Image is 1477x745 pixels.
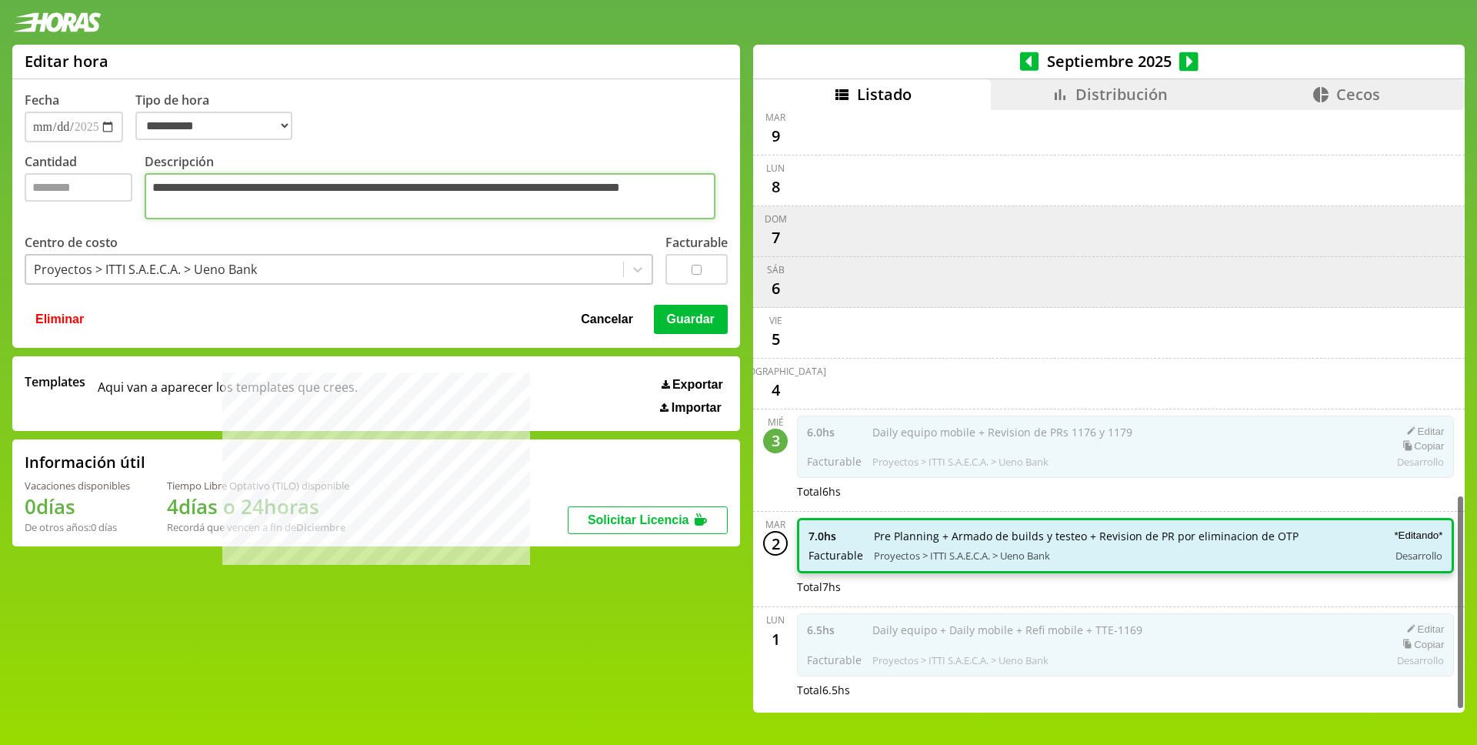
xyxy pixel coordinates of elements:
[145,173,715,219] textarea: Descripción
[657,377,728,393] button: Exportar
[12,12,102,32] img: logotipo
[672,378,723,392] span: Exportar
[576,305,638,334] button: Cancelar
[763,626,788,651] div: 1
[1075,84,1168,105] span: Distribución
[665,234,728,251] label: Facturable
[25,373,85,390] span: Templates
[25,479,130,493] div: Vacaciones disponibles
[763,226,788,250] div: 7
[25,520,130,534] div: De otros años: 0 días
[568,506,728,534] button: Solicitar Licencia
[763,124,788,149] div: 9
[725,365,826,378] div: [DEMOGRAPHIC_DATA]
[25,452,145,473] h2: Información útil
[766,613,785,626] div: lun
[31,305,88,334] button: Eliminar
[34,261,257,278] div: Proyectos > ITTI S.A.E.C.A. > Ueno Bank
[763,276,788,301] div: 6
[763,429,788,453] div: 3
[763,327,788,352] div: 5
[797,484,1454,499] div: Total 6 hs
[25,493,130,520] h1: 0 días
[588,513,689,526] span: Solicitar Licencia
[768,416,784,429] div: mié
[763,531,788,556] div: 2
[765,212,787,226] div: dom
[765,518,785,531] div: mar
[167,479,349,493] div: Tiempo Libre Optativo (TiLO) disponible
[25,92,59,109] label: Fecha
[25,173,132,202] input: Cantidad
[766,162,785,175] div: lun
[25,234,118,251] label: Centro de costo
[145,153,728,223] label: Descripción
[135,92,305,142] label: Tipo de hora
[25,51,108,72] h1: Editar hora
[797,580,1454,594] div: Total 7 hs
[135,112,292,140] select: Tipo de hora
[98,373,358,415] span: Aqui van a aparecer los templates que crees.
[296,520,345,534] b: Diciembre
[797,683,1454,697] div: Total 6.5 hs
[167,520,349,534] div: Recordá que vencen a fin de
[765,111,785,124] div: mar
[769,314,782,327] div: vie
[1336,84,1380,105] span: Cecos
[763,175,788,199] div: 8
[763,378,788,403] div: 4
[767,263,785,276] div: sáb
[753,110,1465,710] div: scrollable content
[167,493,349,520] h1: 4 días o 24 horas
[857,84,912,105] span: Listado
[1039,51,1179,72] span: Septiembre 2025
[672,401,722,415] span: Importar
[25,153,145,223] label: Cantidad
[654,305,728,334] button: Guardar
